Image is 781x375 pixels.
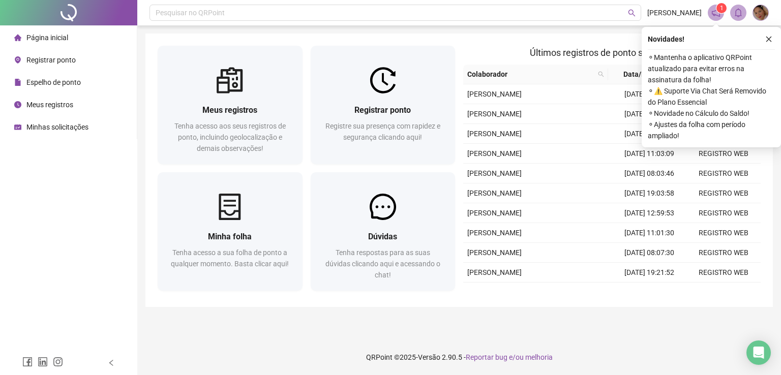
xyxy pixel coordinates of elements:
span: [PERSON_NAME] [647,7,702,18]
span: Minha folha [208,232,252,241]
footer: QRPoint © 2025 - 2.90.5 - [137,339,781,375]
span: Versão [418,353,440,361]
span: Data/Hora [612,69,668,80]
span: [PERSON_NAME] [467,229,522,237]
td: REGISTRO WEB [686,183,761,203]
span: Tenha respostas para as suas dúvidas clicando aqui e acessando o chat! [325,248,440,279]
span: Tenha acesso a sua folha de ponto a qualquer momento. Basta clicar aqui! [171,248,289,268]
td: REGISTRO WEB [686,144,761,164]
a: Minha folhaTenha acesso a sua folha de ponto a qualquer momento. Basta clicar aqui! [158,172,303,291]
sup: 1 [716,3,727,13]
td: REGISTRO WEB [686,223,761,243]
span: [PERSON_NAME] [467,149,522,158]
span: ⚬ Ajustes da folha com período ampliado! [648,119,775,141]
td: [DATE] 13:05:02 [612,283,686,302]
span: bell [734,8,743,17]
span: Registrar ponto [354,105,411,115]
span: Meus registros [202,105,257,115]
span: search [628,9,636,17]
span: [PERSON_NAME] [467,90,522,98]
a: Meus registrosTenha acesso aos seus registros de ponto, incluindo geolocalização e demais observa... [158,46,303,164]
span: [PERSON_NAME] [467,209,522,217]
span: [PERSON_NAME] [467,169,522,177]
span: Dúvidas [368,232,397,241]
td: [DATE] 11:01:30 [612,223,686,243]
span: linkedin [38,357,48,367]
td: REGISTRO WEB [686,283,761,302]
span: Reportar bug e/ou melhoria [466,353,553,361]
td: [DATE] 08:28:25 [612,84,686,104]
span: notification [711,8,720,17]
span: Registre sua presença com rapidez e segurança clicando aqui! [325,122,440,141]
td: [DATE] 19:03:37 [612,104,686,124]
span: Página inicial [26,34,68,42]
span: Novidades ! [648,34,684,45]
td: [DATE] 11:03:09 [612,144,686,164]
span: [PERSON_NAME] [467,130,522,138]
span: [PERSON_NAME] [467,248,522,257]
span: [PERSON_NAME] [467,268,522,276]
td: REGISTRO WEB [686,164,761,183]
a: DúvidasTenha respostas para as suas dúvidas clicando aqui e acessando o chat! [311,172,456,291]
span: left [108,359,115,366]
td: [DATE] 08:03:46 [612,164,686,183]
td: [DATE] 12:59:53 [612,203,686,223]
span: 1 [720,5,724,12]
span: ⚬ Novidade no Cálculo do Saldo! [648,108,775,119]
span: ⚬ Mantenha o aplicativo QRPoint atualizado para evitar erros na assinatura da folha! [648,52,775,85]
td: REGISTRO WEB [686,203,761,223]
img: 90499 [753,5,768,20]
td: [DATE] 08:07:30 [612,243,686,263]
td: [DATE] 19:21:52 [612,263,686,283]
span: instagram [53,357,63,367]
span: Meus registros [26,101,73,109]
span: Colaborador [467,69,594,80]
span: home [14,34,21,41]
span: [PERSON_NAME] [467,189,522,197]
span: clock-circle [14,101,21,108]
span: Minhas solicitações [26,123,88,131]
span: Registrar ponto [26,56,76,64]
span: Tenha acesso aos seus registros de ponto, incluindo geolocalização e demais observações! [174,122,286,152]
span: Espelho de ponto [26,78,81,86]
td: [DATE] 19:03:58 [612,183,686,203]
div: Open Intercom Messenger [746,340,771,365]
td: [DATE] 12:58:12 [612,124,686,144]
span: file [14,79,21,86]
span: [PERSON_NAME] [467,110,522,118]
span: Últimos registros de ponto sincronizados [530,47,694,58]
td: REGISTRO WEB [686,263,761,283]
span: facebook [22,357,33,367]
td: REGISTRO WEB [686,243,761,263]
span: close [765,36,772,43]
span: environment [14,56,21,64]
span: ⚬ ⚠️ Suporte Via Chat Será Removido do Plano Essencial [648,85,775,108]
span: search [596,67,606,82]
span: schedule [14,123,21,131]
a: Registrar pontoRegistre sua presença com rapidez e segurança clicando aqui! [311,46,456,164]
span: search [598,71,604,77]
th: Data/Hora [608,65,680,84]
